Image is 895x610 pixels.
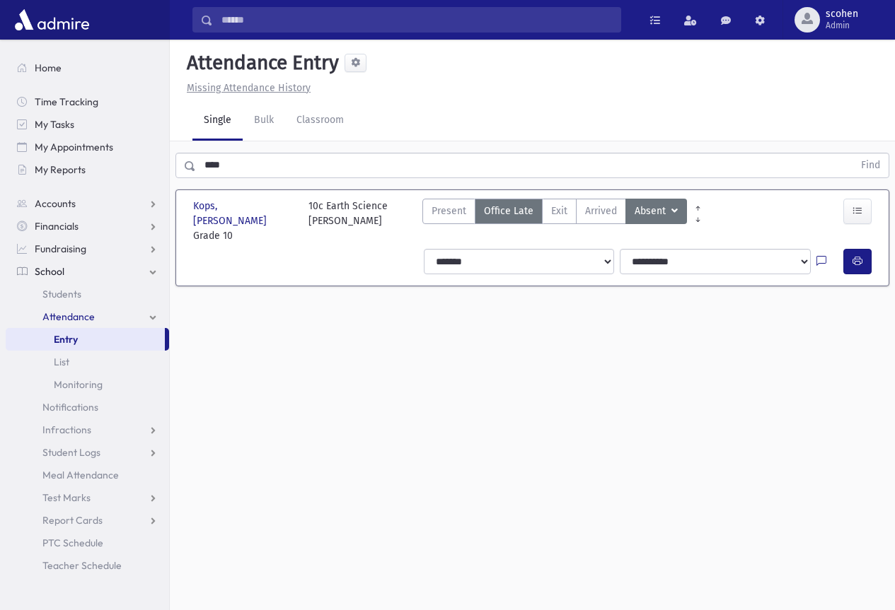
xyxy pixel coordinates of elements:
a: Monitoring [6,373,169,396]
span: Home [35,61,62,74]
span: My Reports [35,163,86,176]
span: Absent [635,204,669,219]
span: Office Late [484,204,533,218]
a: Report Cards [6,509,169,532]
span: Meal Attendance [42,469,119,481]
u: Missing Attendance History [187,82,311,94]
span: PTC Schedule [42,536,103,549]
span: My Tasks [35,118,74,131]
a: Students [6,283,169,305]
a: Missing Attendance History [181,82,311,94]
span: Entry [54,333,78,346]
span: My Appointments [35,141,113,153]
span: School [35,265,64,278]
a: My Reports [6,158,169,181]
a: Financials [6,215,169,237]
a: My Appointments [6,136,169,158]
a: Single [192,101,243,141]
a: Accounts [6,192,169,215]
span: Accounts [35,197,76,210]
a: Classroom [285,101,355,141]
a: Meal Attendance [6,464,169,486]
a: Entry [6,328,165,351]
a: Time Tracking [6,90,169,113]
a: My Tasks [6,113,169,136]
a: Test Marks [6,486,169,509]
a: School [6,260,169,283]
span: Test Marks [42,491,91,504]
span: Admin [826,20,858,31]
span: Student Logs [42,446,100,459]
a: Fundraising [6,237,169,260]
span: Report Cards [42,514,103,527]
span: Notifications [42,401,98,413]
span: Time Tracking [35,95,98,108]
input: Search [213,7,620,33]
span: scohen [826,8,858,20]
a: Notifications [6,396,169,418]
a: Infractions [6,418,169,441]
h5: Attendance Entry [181,51,339,75]
img: AdmirePro [11,6,93,34]
span: List [54,356,69,368]
a: Attendance [6,305,169,328]
a: Home [6,57,169,79]
span: Present [432,204,466,218]
a: List [6,351,169,373]
a: Student Logs [6,441,169,464]
button: Absent [625,199,687,224]
span: Arrived [585,204,617,218]
button: Find [853,153,889,177]
span: Exit [551,204,567,218]
span: Kops, [PERSON_NAME] [193,199,294,228]
span: Teacher Schedule [42,559,122,572]
span: Financials [35,220,79,233]
span: Fundraising [35,242,86,255]
span: Attendance [42,310,95,323]
a: PTC Schedule [6,532,169,554]
a: Teacher Schedule [6,554,169,577]
div: 10c Earth Science [PERSON_NAME] [308,199,388,243]
a: Bulk [243,101,285,141]
span: Grade 10 [193,228,294,243]
div: AttTypes [422,199,687,243]
span: Students [42,288,81,300]
span: Monitoring [54,378,103,391]
span: Infractions [42,423,91,436]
